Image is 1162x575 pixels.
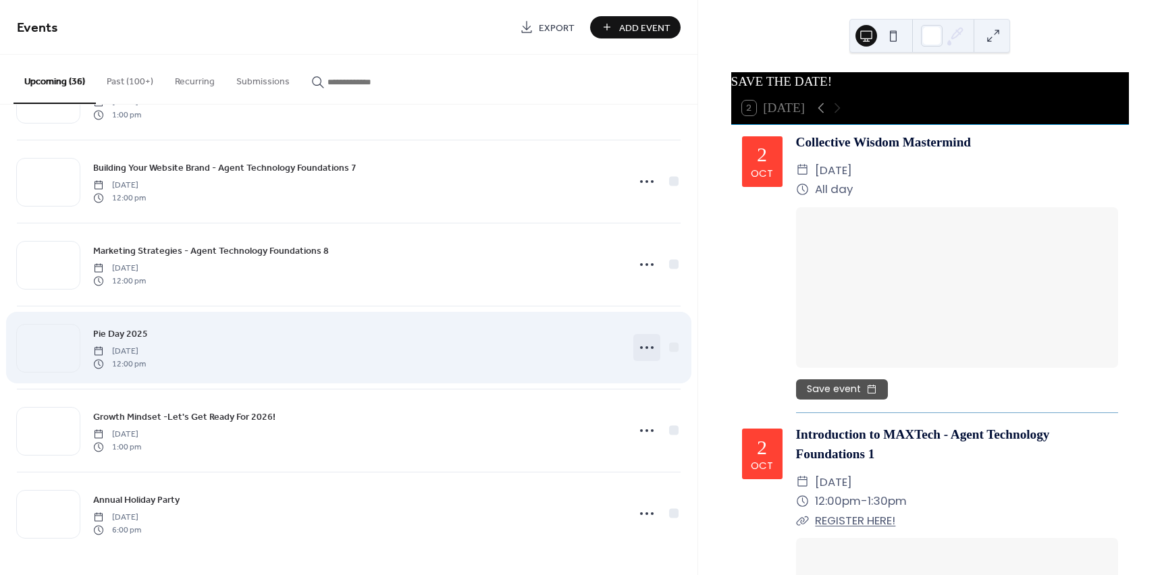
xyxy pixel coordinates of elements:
[93,410,275,425] span: Growth Mindset -Let's Get Ready For 2026!
[757,144,767,165] div: 2
[815,512,895,528] a: REGISTER HERE!
[93,524,141,536] span: 6:00 pm
[93,409,275,425] a: Growth Mindset -Let's Get Ready For 2026!
[861,491,868,511] span: -
[796,133,1118,153] div: Collective Wisdom Mastermind
[796,161,809,180] div: ​
[93,326,148,341] a: Pie Day 2025
[815,180,853,199] span: All day
[93,429,141,441] span: [DATE]
[590,16,681,38] button: Add Event
[93,327,148,341] span: Pie Day 2025
[93,346,146,358] span: [DATE]
[93,243,329,258] a: Marketing Strategies - Agent Technology Foundations 8
[815,472,852,492] span: [DATE]
[796,180,809,199] div: ​
[93,161,356,175] span: Building Your Website Brand - Agent Technology Foundations 7
[93,180,146,192] span: [DATE]
[93,109,141,121] span: 1:00 pm
[751,168,773,178] div: Oct
[757,437,767,458] div: 2
[93,493,180,508] span: Annual Holiday Party
[226,55,300,103] button: Submissions
[796,491,809,511] div: ​
[93,263,146,275] span: [DATE]
[93,441,141,453] span: 1:00 pm
[796,472,809,492] div: ​
[796,511,809,530] div: ​
[93,244,329,258] span: Marketing Strategies - Agent Technology Foundations 8
[93,275,146,287] span: 12:00 pm
[796,379,888,400] button: Save event
[815,491,861,511] span: 12:00pm
[164,55,226,103] button: Recurring
[93,192,146,204] span: 12:00 pm
[868,491,907,511] span: 1:30pm
[93,492,180,508] a: Annual Holiday Party
[619,21,670,35] span: Add Event
[510,16,585,38] a: Export
[96,55,164,103] button: Past (100+)
[93,512,141,524] span: [DATE]
[796,427,1050,461] a: Introduction to MAXTech - Agent Technology Foundations 1
[815,161,852,180] span: [DATE]
[93,160,356,175] a: Building Your Website Brand - Agent Technology Foundations 7
[93,358,146,370] span: 12:00 pm
[539,21,575,35] span: Export
[14,55,96,104] button: Upcoming (36)
[17,15,58,41] span: Events
[731,72,1129,92] div: SAVE THE DATE!
[751,460,773,470] div: Oct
